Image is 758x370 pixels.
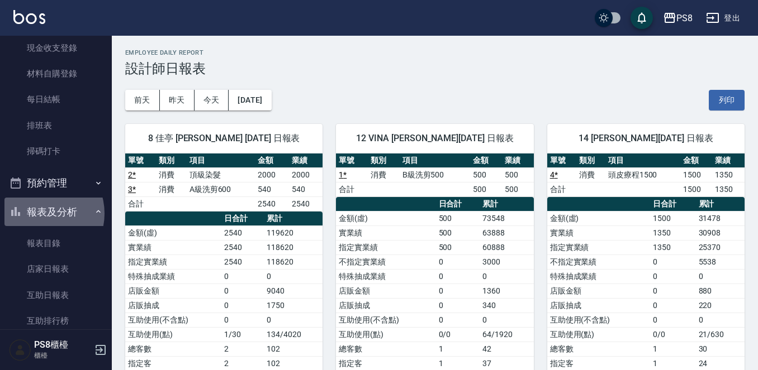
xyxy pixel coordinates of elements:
[547,182,576,196] td: 合計
[336,211,435,225] td: 金額(虛)
[336,269,435,283] td: 特殊抽成業績
[289,153,323,168] th: 業績
[125,153,323,212] table: a dense table
[680,167,712,182] td: 1500
[650,225,695,240] td: 1350
[436,327,480,342] td: 0/0
[547,211,651,225] td: 金額(虛)
[255,196,289,211] td: 2540
[547,153,745,197] table: a dense table
[650,240,695,254] td: 1350
[221,313,264,327] td: 0
[436,298,480,313] td: 0
[436,197,480,212] th: 日合計
[547,240,651,254] td: 指定實業績
[650,269,695,283] td: 0
[336,283,435,298] td: 店販金額
[436,254,480,269] td: 0
[4,87,107,112] a: 每日結帳
[4,230,107,256] a: 報表目錄
[631,7,653,29] button: save
[289,167,323,182] td: 2000
[4,61,107,87] a: 材料自購登錄
[696,342,745,356] td: 30
[547,327,651,342] td: 互助使用(點)
[436,225,480,240] td: 500
[336,327,435,342] td: 互助使用(點)
[561,133,731,144] span: 14 [PERSON_NAME][DATE] 日報表
[4,256,107,282] a: 店家日報表
[502,182,534,196] td: 500
[547,254,651,269] td: 不指定實業績
[696,197,745,212] th: 累計
[264,240,323,254] td: 118620
[696,240,745,254] td: 25370
[221,283,264,298] td: 0
[4,113,107,138] a: 排班表
[264,269,323,283] td: 0
[400,153,471,168] th: 項目
[576,167,605,182] td: 消費
[139,133,309,144] span: 8 佳亭 [PERSON_NAME] [DATE] 日報表
[4,169,107,198] button: 預約管理
[125,254,221,269] td: 指定實業績
[264,254,323,269] td: 118620
[547,153,576,168] th: 單號
[125,49,745,56] h2: Employee Daily Report
[712,167,745,182] td: 1350
[709,90,745,110] button: 列印
[480,269,534,283] td: 0
[547,342,651,356] td: 總客數
[221,327,264,342] td: 1/30
[470,182,502,196] td: 500
[264,283,323,298] td: 9040
[255,182,289,196] td: 540
[156,153,187,168] th: 類別
[336,342,435,356] td: 總客數
[502,153,534,168] th: 業績
[289,196,323,211] td: 2540
[336,182,368,196] td: 合計
[125,342,221,356] td: 總客數
[4,138,107,164] a: 掃碼打卡
[125,269,221,283] td: 特殊抽成業績
[480,283,534,298] td: 1360
[336,298,435,313] td: 店販抽成
[712,182,745,196] td: 1350
[125,90,160,110] button: 前天
[264,212,323,226] th: 累計
[125,240,221,254] td: 實業績
[125,61,745,76] h3: 設計師日報表
[547,225,651,240] td: 實業績
[712,153,745,168] th: 業績
[255,167,289,182] td: 2000
[702,8,745,28] button: 登出
[696,269,745,283] td: 0
[436,240,480,254] td: 500
[264,298,323,313] td: 1750
[502,167,534,182] td: 500
[676,11,693,25] div: PS8
[264,225,323,240] td: 119620
[650,197,695,212] th: 日合計
[221,269,264,283] td: 0
[696,211,745,225] td: 31478
[4,198,107,227] button: 報表及分析
[4,308,107,334] a: 互助排行榜
[336,254,435,269] td: 不指定實業績
[650,298,695,313] td: 0
[436,313,480,327] td: 0
[221,342,264,356] td: 2
[470,167,502,182] td: 500
[650,211,695,225] td: 1500
[187,182,255,196] td: A級洗剪600
[336,153,368,168] th: 單號
[264,327,323,342] td: 134/4020
[264,342,323,356] td: 102
[264,313,323,327] td: 0
[480,254,534,269] td: 3000
[160,90,195,110] button: 昨天
[696,327,745,342] td: 21/630
[480,327,534,342] td: 64/1920
[255,153,289,168] th: 金額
